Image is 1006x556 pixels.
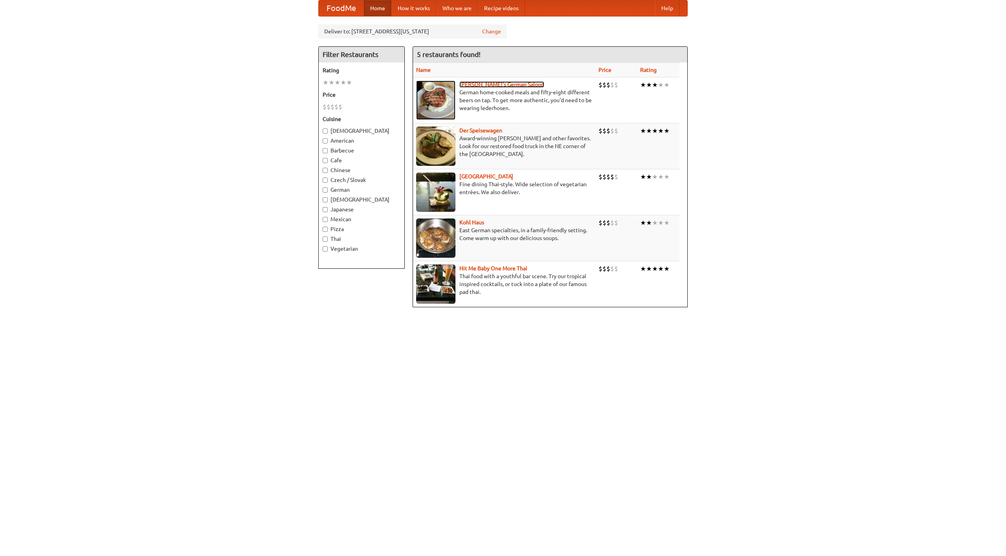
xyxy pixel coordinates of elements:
a: Recipe videos [478,0,525,16]
label: German [323,186,400,194]
img: speisewagen.jpg [416,127,455,166]
label: Cafe [323,156,400,164]
li: ★ [664,81,670,89]
input: American [323,138,328,143]
li: ★ [640,264,646,273]
li: $ [610,218,614,227]
input: German [323,187,328,193]
li: ★ [646,264,652,273]
li: $ [614,264,618,273]
label: [DEMOGRAPHIC_DATA] [323,196,400,204]
li: ★ [652,127,658,135]
label: American [323,137,400,145]
input: Mexican [323,217,328,222]
input: Pizza [323,227,328,232]
li: $ [610,127,614,135]
li: $ [323,103,327,111]
input: [DEMOGRAPHIC_DATA] [323,197,328,202]
li: ★ [640,81,646,89]
img: kohlhaus.jpg [416,218,455,258]
li: ★ [323,78,329,87]
a: Price [598,67,611,73]
li: ★ [334,78,340,87]
a: Who we are [436,0,478,16]
li: ★ [664,172,670,181]
li: $ [610,172,614,181]
li: $ [606,172,610,181]
a: Kohl Haus [459,219,484,226]
li: ★ [658,127,664,135]
li: $ [598,172,602,181]
li: ★ [652,81,658,89]
label: Barbecue [323,147,400,154]
input: Czech / Slovak [323,178,328,183]
p: Thai food with a youthful bar scene. Try our tropical inspired cocktails, or tuck into a plate of... [416,272,592,296]
label: Vegetarian [323,245,400,253]
a: Name [416,67,431,73]
li: ★ [664,218,670,227]
a: Change [482,28,501,35]
input: Thai [323,237,328,242]
li: ★ [652,264,658,273]
li: $ [614,172,618,181]
p: Fine dining Thai-style. Wide selection of vegetarian entrées. We also deliver. [416,180,592,196]
a: Rating [640,67,657,73]
p: East German specialties, in a family-friendly setting. Come warm up with our delicious soups. [416,226,592,242]
label: Japanese [323,206,400,213]
input: Vegetarian [323,246,328,251]
li: $ [606,264,610,273]
li: ★ [646,218,652,227]
a: FoodMe [319,0,364,16]
a: Hit Me Baby One More Thai [459,265,527,272]
li: $ [606,81,610,89]
a: How it works [391,0,436,16]
h4: Filter Restaurants [319,47,404,62]
input: [DEMOGRAPHIC_DATA] [323,128,328,134]
li: $ [338,103,342,111]
li: $ [327,103,330,111]
h5: Price [323,91,400,99]
label: Chinese [323,166,400,174]
li: ★ [664,127,670,135]
li: $ [614,81,618,89]
label: Thai [323,235,400,243]
li: ★ [658,218,664,227]
li: ★ [652,218,658,227]
li: ★ [340,78,346,87]
li: $ [614,127,618,135]
li: ★ [646,81,652,89]
input: Barbecue [323,148,328,153]
li: ★ [646,172,652,181]
li: ★ [640,127,646,135]
label: Pizza [323,225,400,233]
li: $ [602,81,606,89]
li: $ [598,264,602,273]
li: ★ [346,78,352,87]
li: ★ [646,127,652,135]
li: $ [606,127,610,135]
li: $ [334,103,338,111]
li: $ [602,127,606,135]
li: $ [602,264,606,273]
a: Der Speisewagen [459,127,502,134]
img: satay.jpg [416,172,455,212]
a: [PERSON_NAME]'s German Saloon [459,81,544,88]
label: Mexican [323,215,400,223]
img: babythai.jpg [416,264,455,304]
li: ★ [652,172,658,181]
li: $ [330,103,334,111]
li: $ [606,218,610,227]
li: $ [610,81,614,89]
p: German home-cooked meals and fifty-eight different beers on tap. To get more authentic, you'd nee... [416,88,592,112]
li: ★ [640,172,646,181]
p: Award-winning [PERSON_NAME] and other favorites. Look for our restored food truck in the NE corne... [416,134,592,158]
h5: Cuisine [323,115,400,123]
li: $ [614,218,618,227]
li: $ [602,172,606,181]
ng-pluralize: 5 restaurants found! [417,51,481,58]
li: $ [610,264,614,273]
li: ★ [658,264,664,273]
